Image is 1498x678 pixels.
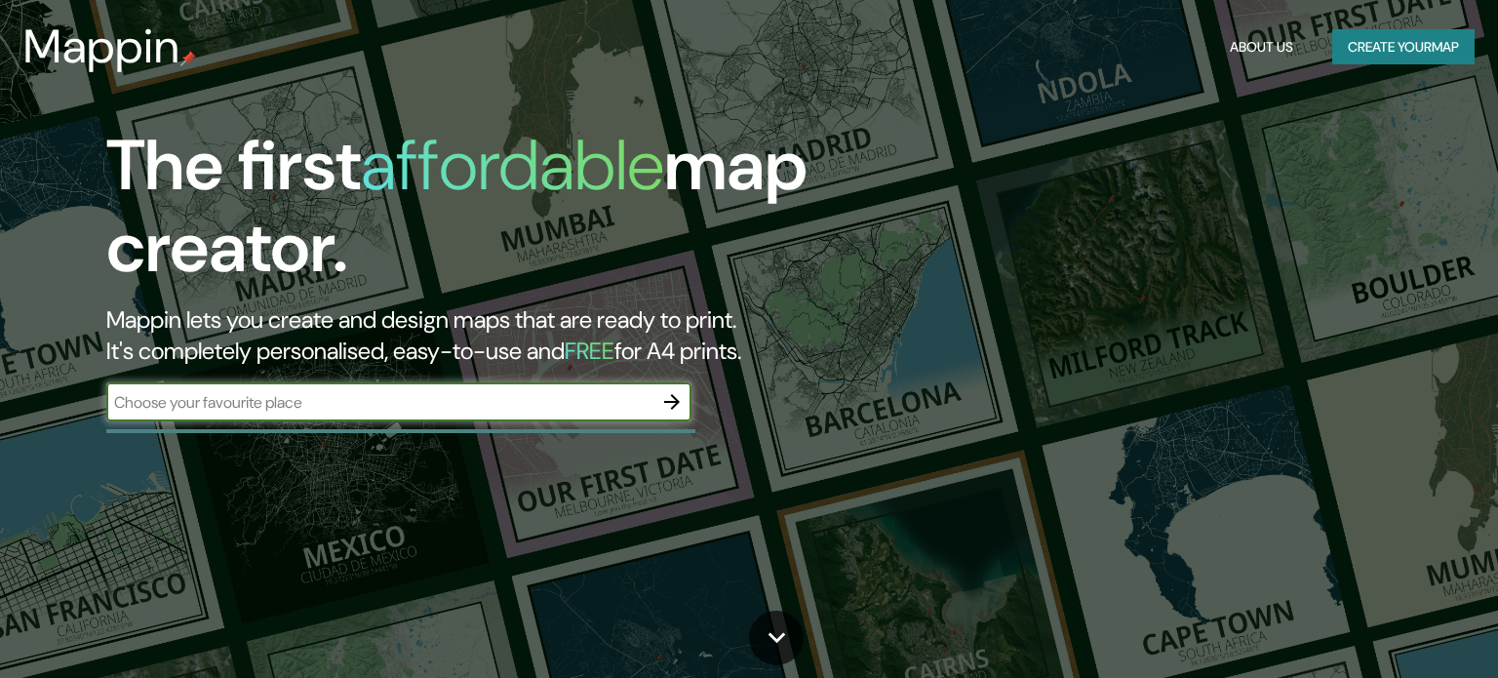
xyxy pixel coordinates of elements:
h3: Mappin [23,20,180,74]
button: Create yourmap [1332,29,1475,65]
img: mappin-pin [180,51,196,66]
button: About Us [1222,29,1301,65]
input: Choose your favourite place [106,391,652,414]
h1: The first map creator. [106,125,855,304]
h2: Mappin lets you create and design maps that are ready to print. It's completely personalised, eas... [106,304,855,367]
h1: affordable [361,120,664,211]
h5: FREE [565,336,614,366]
